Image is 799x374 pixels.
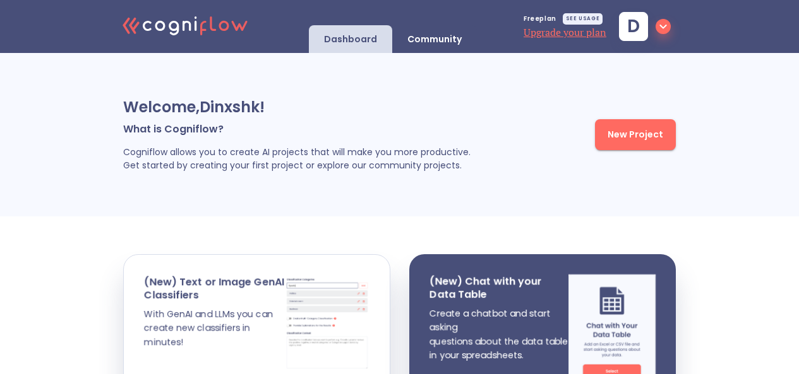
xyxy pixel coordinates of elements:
[430,274,568,301] p: (New) Chat with your Data Table
[524,25,606,40] p: Upgrade your plan
[627,18,640,35] span: D
[324,33,377,45] p: Dashboard
[595,119,676,150] button: New Project
[123,122,525,136] p: What is Cogniflow?
[123,146,525,172] p: Cogniflow allows you to create AI projects that will make you more productive. Get started by cre...
[144,275,285,302] p: (New) Text or Image GenAI Classifiers
[524,16,556,22] span: Free plan
[123,97,525,117] p: Welcome, Dinxshk !
[614,8,676,45] button: D
[285,275,369,370] img: cards stack img
[407,33,462,45] p: Community
[608,127,663,143] span: New Project
[563,13,603,25] div: SEE USAGE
